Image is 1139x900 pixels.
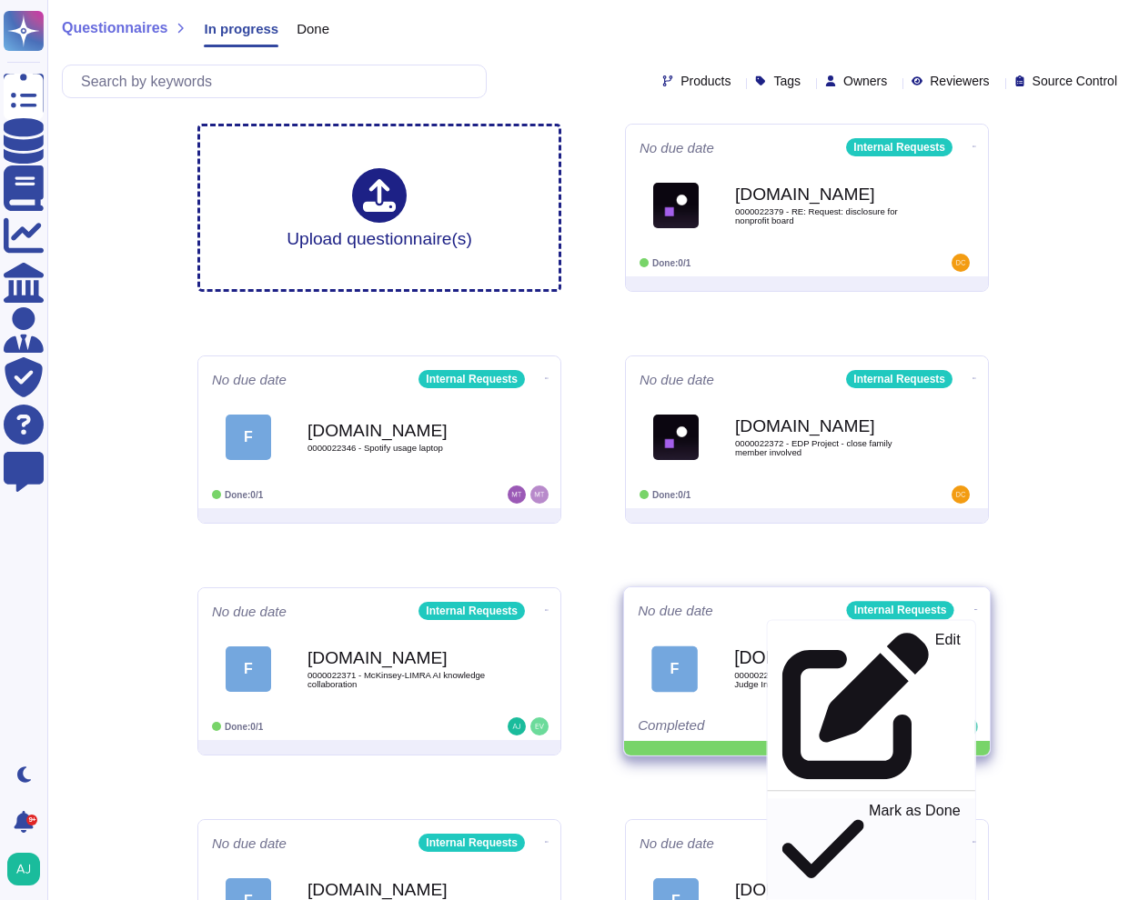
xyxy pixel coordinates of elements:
span: 0000022372 - EDP Project - close family member involved [735,439,917,456]
span: Done [297,22,329,35]
p: Edit [935,633,961,780]
div: Internal Requests [418,834,525,852]
div: F [651,645,698,692]
div: Internal Requests [418,370,525,388]
span: Questionnaires [62,21,167,35]
div: Completed [638,718,863,736]
a: Edit [768,628,975,784]
span: 0000022346 - Spotify usage laptop [307,444,489,453]
b: [DOMAIN_NAME] [735,185,917,203]
img: Logo [653,183,699,228]
img: user [952,254,970,272]
span: 0000022362 - VSB 3000 Case Competition Judge Invitation fall 25 [734,671,918,688]
span: Products [680,75,731,87]
img: Logo [653,415,699,460]
span: Done: 0/1 [652,490,690,500]
div: Internal Requests [418,602,525,620]
div: 9+ [26,815,37,825]
span: No due date [212,836,287,850]
img: user [530,717,549,735]
img: user [530,485,549,504]
span: No due date [640,373,714,386]
span: Tags [773,75,801,87]
span: No due date [212,605,287,618]
span: In progress [204,22,278,35]
p: Mark as Done [869,803,961,895]
div: Internal Requests [846,138,953,156]
b: [DOMAIN_NAME] [735,417,917,435]
div: Internal Requests [847,601,954,619]
img: user [960,718,978,736]
div: Upload questionnaire(s) [287,168,472,247]
span: Source Control [1033,75,1117,87]
b: [DOMAIN_NAME] [307,422,489,439]
img: user [508,485,526,504]
img: user [508,717,526,735]
div: F [226,646,271,692]
span: Done: 0/1 [225,490,263,500]
div: Internal Requests [846,370,953,388]
a: Mark as Done [768,798,975,899]
span: Owners [843,75,887,87]
div: F [226,415,271,460]
span: Done: 0/1 [225,722,263,732]
span: No due date [638,604,713,617]
img: user [952,485,970,504]
b: [DOMAIN_NAME] [735,881,917,898]
span: No due date [640,836,714,850]
input: Search by keywords [72,65,486,97]
b: [DOMAIN_NAME] [307,881,489,898]
span: Done: 0/1 [652,258,690,268]
span: 0000022379 - RE: Request: disclosure for nonprofit board [735,207,917,225]
img: user [7,853,40,885]
span: No due date [212,373,287,386]
span: No due date [640,141,714,155]
span: 0000022371 - McKinsey-LIMRA AI knowledge collaboration [307,671,489,688]
b: [DOMAIN_NAME] [734,649,918,666]
span: Reviewers [930,75,989,87]
button: user [4,849,53,889]
b: [DOMAIN_NAME] [307,649,489,666]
